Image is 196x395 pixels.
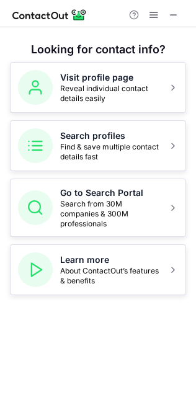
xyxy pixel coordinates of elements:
span: Search from 30M companies & 300M professionals [60,199,161,229]
h5: Visit profile page [60,71,161,84]
img: ContactOut v5.3.10 [12,7,87,22]
button: Search profilesFind & save multiple contact details fast [10,120,186,171]
h5: Search profiles [60,130,161,142]
span: Reveal individual contact details easily [60,84,161,104]
img: Learn more [18,252,53,287]
h5: Go to Search Portal [60,187,161,199]
span: Find & save multiple contact details fast [60,142,161,162]
h5: Learn more [60,254,161,266]
button: Visit profile pageReveal individual contact details easily [10,62,186,113]
button: Learn moreAbout ContactOut’s features & benefits [10,244,186,295]
img: Search profiles [18,128,53,163]
img: Visit profile page [18,70,53,105]
span: About ContactOut’s features & benefits [60,266,161,286]
button: Go to Search PortalSearch from 30M companies & 300M professionals [10,179,186,237]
